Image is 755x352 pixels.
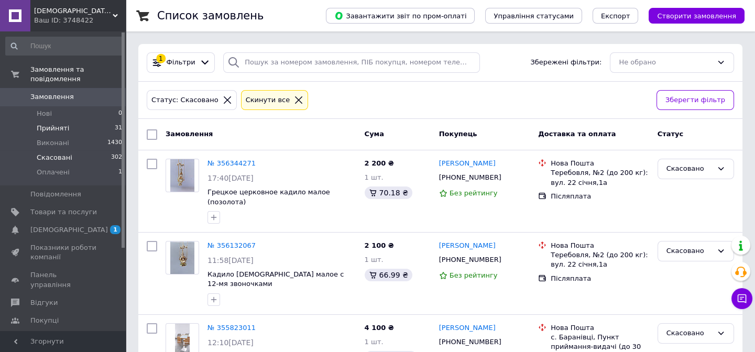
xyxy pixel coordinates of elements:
[118,109,122,118] span: 0
[118,168,122,177] span: 1
[30,225,108,235] span: [DEMOGRAPHIC_DATA]
[111,153,122,162] span: 302
[450,189,498,197] span: Без рейтингу
[170,241,195,274] img: Фото товару
[37,153,72,162] span: Скасовані
[37,168,70,177] span: Оплачені
[551,323,649,333] div: Нова Пошта
[156,54,166,63] div: 1
[166,130,213,138] span: Замовлення
[207,338,254,347] span: 12:10[DATE]
[30,92,74,102] span: Замовлення
[207,174,254,182] span: 17:40[DATE]
[666,163,713,174] div: Скасовано
[658,130,684,138] span: Статус
[167,58,195,68] span: Фільтри
[34,16,126,25] div: Ваш ID: 3748422
[30,65,126,84] span: Замовлення та повідомлення
[107,138,122,148] span: 1430
[530,58,601,68] span: Збережені фільтри:
[551,159,649,168] div: Нова Пошта
[207,270,344,288] a: Кадило [DEMOGRAPHIC_DATA] малое с 12-мя звоночками
[439,159,496,169] a: [PERSON_NAME]
[494,12,574,20] span: Управління статусами
[657,12,736,20] span: Створити замовлення
[223,52,479,73] input: Пошук за номером замовлення, ПІБ покупця, номером телефону, Email, номером накладної
[365,269,412,281] div: 66.99 ₴
[365,186,412,199] div: 70.18 ₴
[619,57,713,68] div: Не обрано
[326,8,475,24] button: Завантажити звіт по пром-оплаті
[365,130,384,138] span: Cума
[30,298,58,307] span: Відгуки
[365,173,384,181] span: 1 шт.
[365,241,394,249] span: 2 100 ₴
[115,124,122,133] span: 31
[170,159,195,192] img: Фото товару
[365,338,384,346] span: 1 шт.
[207,241,256,249] a: № 356132067
[30,190,81,199] span: Повідомлення
[593,8,639,24] button: Експорт
[365,159,394,167] span: 2 200 ₴
[34,6,113,16] span: Церковна продукція "Херувим"
[365,324,394,332] span: 4 100 ₴
[437,253,504,267] div: [PHONE_NUMBER]
[666,328,713,339] div: Скасовано
[601,12,630,20] span: Експорт
[551,274,649,283] div: Післяплата
[244,95,292,106] div: Cкинути все
[649,8,745,24] button: Створити замовлення
[37,109,52,118] span: Нові
[450,271,498,279] span: Без рейтингу
[30,316,59,325] span: Покупці
[5,37,123,56] input: Пошук
[110,225,121,234] span: 1
[207,188,330,206] a: Грецкое церковное кадило малое (позолота)
[666,246,713,257] div: Скасовано
[37,124,69,133] span: Прийняті
[551,168,649,187] div: Теребовля, №2 (до 200 кг): вул. 22 січня,1а
[166,159,199,192] a: Фото товару
[30,243,97,262] span: Показники роботи компанії
[157,9,264,22] h1: Список замовлень
[439,130,477,138] span: Покупець
[166,241,199,274] a: Фото товару
[365,256,384,263] span: 1 шт.
[437,171,504,184] div: [PHONE_NUMBER]
[538,130,616,138] span: Доставка та оплата
[656,90,734,111] button: Зберегти фільтр
[439,241,496,251] a: [PERSON_NAME]
[30,270,97,289] span: Панель управління
[334,11,466,20] span: Завантажити звіт по пром-оплаті
[207,159,256,167] a: № 356344271
[207,324,256,332] a: № 355823011
[30,207,97,217] span: Товари та послуги
[551,250,649,269] div: Теребовля, №2 (до 200 кг): вул. 22 січня,1а
[149,95,221,106] div: Статус: Скасовано
[638,12,745,19] a: Створити замовлення
[437,335,504,349] div: [PHONE_NUMBER]
[551,192,649,201] div: Післяплата
[485,8,582,24] button: Управління статусами
[207,256,254,265] span: 11:58[DATE]
[37,138,69,148] span: Виконані
[551,241,649,250] div: Нова Пошта
[731,288,752,309] button: Чат з покупцем
[439,323,496,333] a: [PERSON_NAME]
[665,95,725,106] span: Зберегти фільтр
